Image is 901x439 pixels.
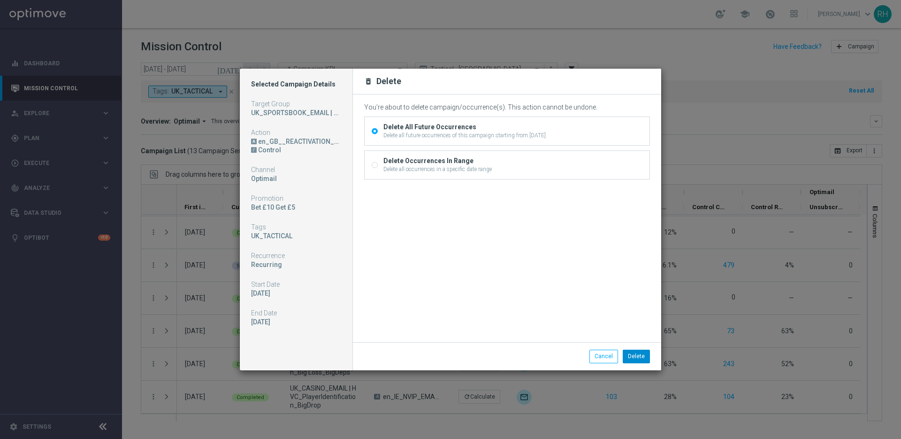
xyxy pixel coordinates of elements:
[623,350,650,363] button: Delete
[364,103,650,111] div: You’re about to delete campaign/occurrence(s). This action cannot be undone.
[251,147,257,153] div: /
[383,123,546,131] div: Delete All Future Occurrences
[251,109,341,117] div: UK_SPORTSBOOK_EMAIL | Reactivation
[251,203,341,212] div: Bet £10 Get £5
[251,251,341,260] div: Recurrence
[251,194,341,203] div: Promotion
[251,223,341,231] div: Tags
[589,350,618,363] button: Cancel
[251,232,341,240] div: UK_TACTICAL
[251,289,341,298] div: 22 Aug 2025, Friday
[251,139,257,144] div: A
[251,318,341,326] div: 26 Dec 2025, Friday
[251,280,341,289] div: Start Date
[258,146,341,154] div: Control
[251,80,341,88] h1: Selected Campaign Details
[251,260,341,269] div: Recurring
[251,309,341,317] div: End Date
[376,76,401,87] h2: Delete
[383,157,492,165] div: Delete Occurrences In Range
[364,77,373,86] i: delete_forever
[251,174,341,183] div: Optimail
[251,165,341,174] div: Channel
[251,128,341,137] div: Action
[258,137,341,146] div: en_GB__REACTIVATION_BET10GET5__ALL_EMA_AUT_SP
[251,100,341,108] div: Target Group
[251,146,341,154] div: DN
[383,131,546,140] div: Delete all future occurrences of this campaign starting from [DATE]
[383,165,492,173] div: Delete all occurrences in a specific date range
[251,137,341,146] div: en_GB__REACTIVATION_BET10GET5__ALL_EMA_AUT_SP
